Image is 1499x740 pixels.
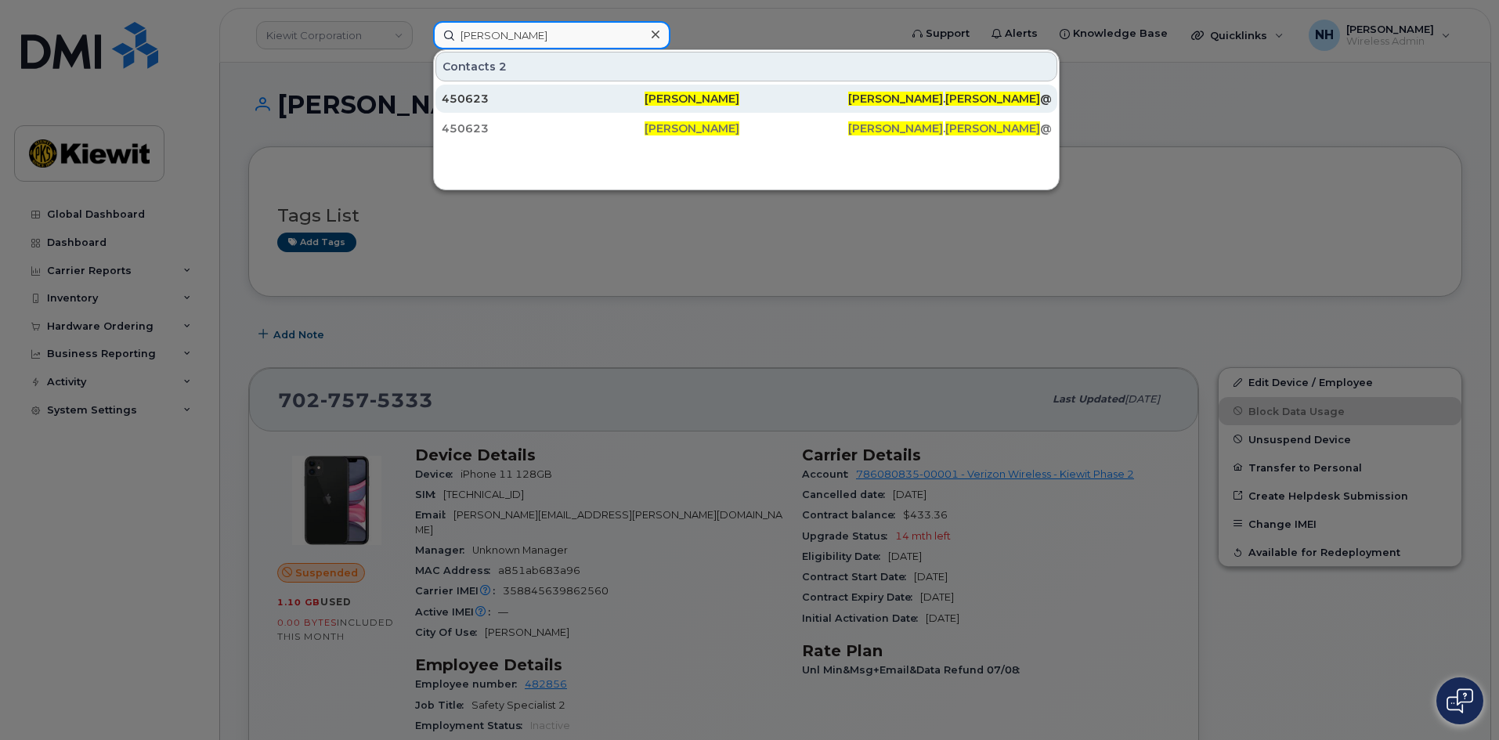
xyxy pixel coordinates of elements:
[645,92,739,106] span: [PERSON_NAME]
[848,91,1051,106] div: . @[PERSON_NAME][DOMAIN_NAME]
[442,91,645,106] div: 450623
[1447,688,1473,713] img: Open chat
[442,121,645,136] div: 450623
[435,52,1057,81] div: Contacts
[848,121,1051,136] div: . @[PERSON_NAME][DOMAIN_NAME]
[435,85,1057,113] a: 450623[PERSON_NAME][PERSON_NAME].[PERSON_NAME]@[PERSON_NAME][DOMAIN_NAME]
[945,121,1040,135] span: [PERSON_NAME]
[945,92,1040,106] span: [PERSON_NAME]
[499,59,507,74] span: 2
[435,114,1057,143] a: 450623[PERSON_NAME][PERSON_NAME].[PERSON_NAME]@[PERSON_NAME][DOMAIN_NAME]
[848,92,943,106] span: [PERSON_NAME]
[645,121,739,135] span: [PERSON_NAME]
[848,121,943,135] span: [PERSON_NAME]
